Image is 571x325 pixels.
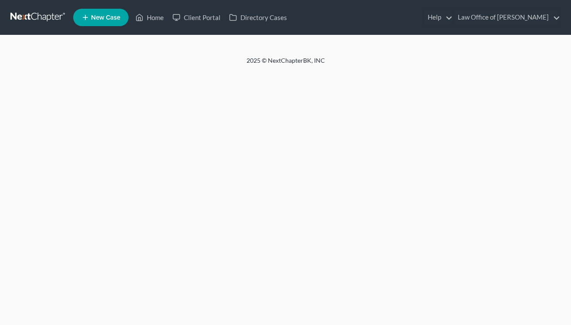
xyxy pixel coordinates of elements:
[37,56,534,72] div: 2025 © NextChapterBK, INC
[453,10,560,25] a: Law Office of [PERSON_NAME]
[168,10,225,25] a: Client Portal
[131,10,168,25] a: Home
[225,10,291,25] a: Directory Cases
[423,10,453,25] a: Help
[73,9,128,26] new-legal-case-button: New Case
